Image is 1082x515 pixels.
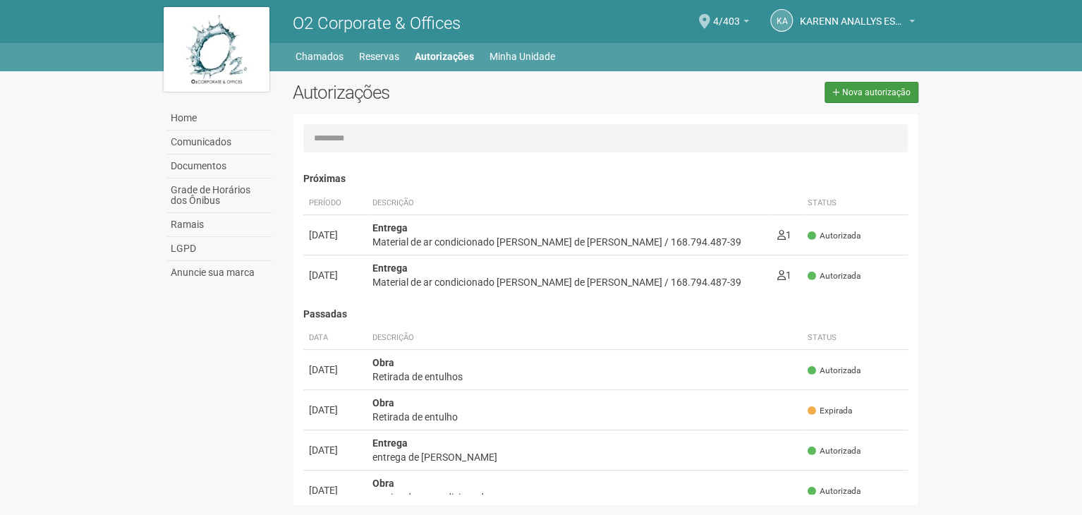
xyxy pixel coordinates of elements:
[309,228,361,242] div: [DATE]
[777,229,791,241] span: 1
[372,478,394,489] strong: Obra
[808,445,861,457] span: Autorizada
[808,365,861,377] span: Autorizada
[309,483,361,497] div: [DATE]
[372,357,394,368] strong: Obra
[309,363,361,377] div: [DATE]
[167,107,272,131] a: Home
[808,405,852,417] span: Expirada
[164,7,269,92] img: logo.jpg
[372,437,408,449] strong: Entrega
[713,18,749,29] a: 4/403
[296,47,344,66] a: Chamados
[303,309,908,320] h4: Passadas
[167,178,272,213] a: Grade de Horários dos Ônibus
[372,450,796,464] div: entrega de [PERSON_NAME]
[372,222,408,234] strong: Entrega
[808,485,861,497] span: Autorizada
[372,262,408,274] strong: Entrega
[167,213,272,237] a: Ramais
[825,82,918,103] a: Nova autorização
[415,47,474,66] a: Autorizações
[303,192,367,215] th: Período
[372,397,394,408] strong: Obra
[372,275,765,289] div: Material de ar condicionado [PERSON_NAME] de [PERSON_NAME] / 168.794.487-39
[713,2,740,27] span: 4/403
[490,47,555,66] a: Minha Unidade
[293,82,595,103] h2: Autorizações
[802,327,908,350] th: Status
[808,270,861,282] span: Autorizada
[808,230,861,242] span: Autorizada
[800,2,906,27] span: KARENN ANALLYS ESTELLA
[800,18,915,29] a: KARENN ANALLYS ESTELLA
[303,174,908,184] h4: Próximas
[303,327,367,350] th: Data
[372,370,796,384] div: Retirada de entulhos
[802,192,908,215] th: Status
[167,237,272,261] a: LGPD
[309,268,361,282] div: [DATE]
[359,47,399,66] a: Reservas
[777,269,791,281] span: 1
[367,192,771,215] th: Descrição
[309,443,361,457] div: [DATE]
[167,131,272,154] a: Comunicados
[842,87,911,97] span: Nova autorização
[167,261,272,284] a: Anuncie sua marca
[372,235,765,249] div: Material de ar condicionado [PERSON_NAME] de [PERSON_NAME] / 168.794.487-39
[372,490,796,504] div: serviço de ar condicionado
[309,403,361,417] div: [DATE]
[167,154,272,178] a: Documentos
[372,410,796,424] div: Retirada de entulho
[293,13,461,33] span: O2 Corporate & Offices
[367,327,802,350] th: Descrição
[770,9,793,32] a: KA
